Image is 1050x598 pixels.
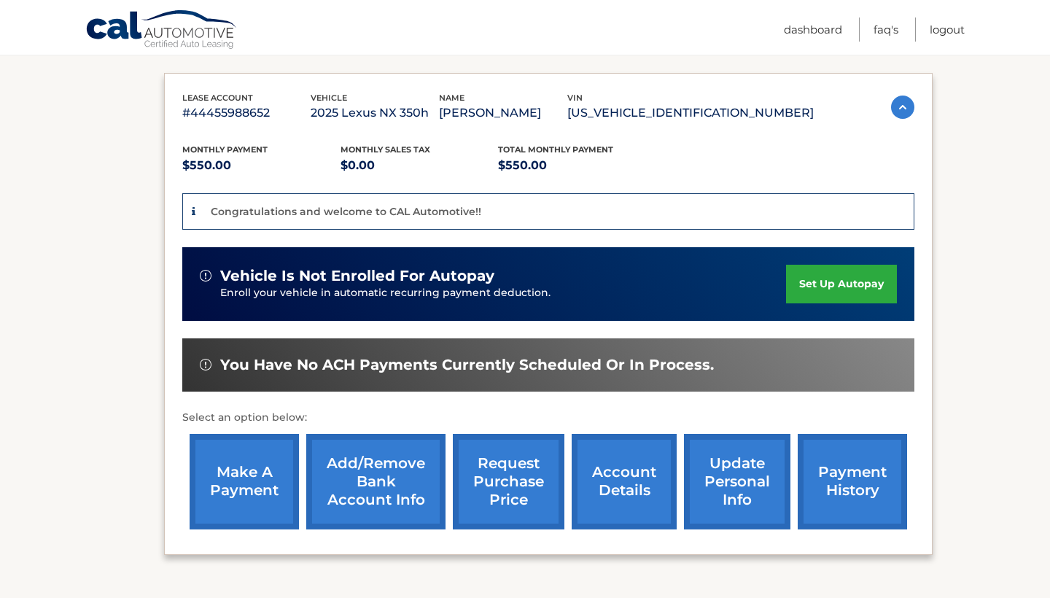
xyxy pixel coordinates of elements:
[439,93,464,103] span: name
[182,144,268,155] span: Monthly Payment
[190,434,299,529] a: make a payment
[182,93,253,103] span: lease account
[784,18,842,42] a: Dashboard
[453,434,564,529] a: request purchase price
[874,18,898,42] a: FAQ's
[567,93,583,103] span: vin
[930,18,965,42] a: Logout
[311,93,347,103] span: vehicle
[786,265,897,303] a: set up autopay
[311,103,439,123] p: 2025 Lexus NX 350h
[85,9,238,52] a: Cal Automotive
[439,103,567,123] p: [PERSON_NAME]
[220,285,786,301] p: Enroll your vehicle in automatic recurring payment deduction.
[498,144,613,155] span: Total Monthly Payment
[684,434,790,529] a: update personal info
[341,144,430,155] span: Monthly sales Tax
[200,270,211,281] img: alert-white.svg
[798,434,907,529] a: payment history
[567,103,814,123] p: [US_VEHICLE_IDENTIFICATION_NUMBER]
[220,267,494,285] span: vehicle is not enrolled for autopay
[182,409,914,427] p: Select an option below:
[341,155,499,176] p: $0.00
[182,103,311,123] p: #44455988652
[200,359,211,370] img: alert-white.svg
[211,205,481,218] p: Congratulations and welcome to CAL Automotive!!
[220,356,714,374] span: You have no ACH payments currently scheduled or in process.
[498,155,656,176] p: $550.00
[572,434,677,529] a: account details
[182,155,341,176] p: $550.00
[306,434,446,529] a: Add/Remove bank account info
[891,96,914,119] img: accordion-active.svg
